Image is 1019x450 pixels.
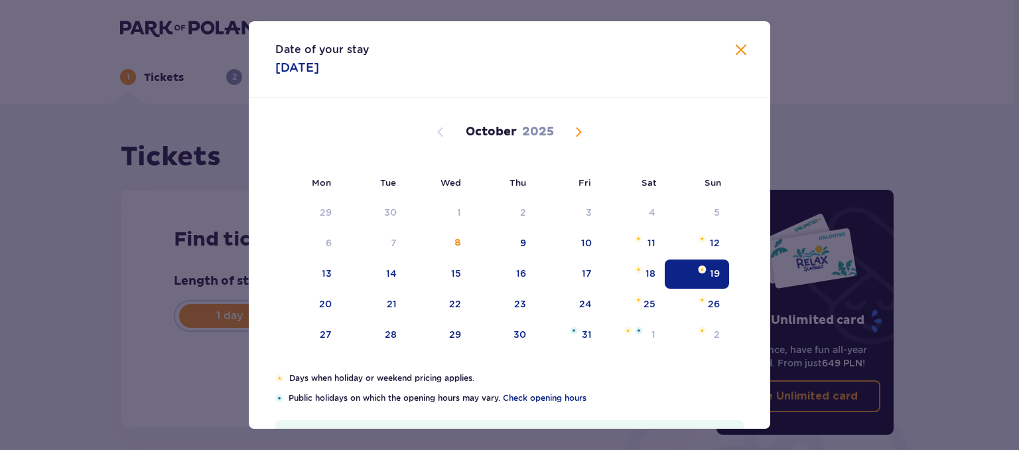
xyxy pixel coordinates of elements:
img: Orange star [634,296,643,304]
div: 26 [708,297,720,311]
small: Thu [509,177,526,188]
div: 29 [320,206,332,219]
td: Wednesday, October 29, 2025 [406,321,470,350]
small: Wed [441,177,461,188]
td: Thursday, October 16, 2025 [470,260,536,289]
small: Sat [642,177,656,188]
small: Mon [312,177,331,188]
td: Date not available. Tuesday, September 30, 2025 [341,198,407,228]
img: Blue star [635,327,643,335]
td: Date not available. Sunday, October 5, 2025 [665,198,729,228]
img: Orange star [698,265,707,273]
p: Date of your stay [275,42,369,57]
td: Friday, October 10, 2025 [535,229,601,258]
td: Saturday, October 11, 2025 [601,229,665,258]
p: [DATE] [275,60,319,76]
a: Check opening hours [503,392,586,404]
div: 11 [647,236,655,250]
img: Orange star [634,265,643,273]
img: Blue star [275,394,283,402]
p: Days when holiday or weekend pricing applies. [289,372,744,384]
img: Orange star [698,296,707,304]
td: Tuesday, October 14, 2025 [341,260,407,289]
div: 30 [513,328,526,341]
div: 23 [514,297,526,311]
img: Orange star [634,235,643,243]
div: 31 [582,328,592,341]
td: Thursday, October 30, 2025 [470,321,536,350]
div: 24 [579,297,592,311]
img: Orange star [624,327,632,335]
div: 2 [714,328,720,341]
img: Blue star [570,327,578,335]
div: 8 [454,236,461,250]
td: Friday, October 17, 2025 [535,260,601,289]
div: 1 [651,328,655,341]
div: 12 [710,236,720,250]
div: 25 [644,297,655,311]
td: Thursday, October 23, 2025 [470,290,536,319]
div: 10 [581,236,592,250]
td: Friday, October 24, 2025 [535,290,601,319]
div: 27 [320,328,332,341]
div: 7 [391,236,397,250]
td: Sunday, October 26, 2025 [665,290,729,319]
div: 18 [645,267,655,280]
small: Fri [578,177,591,188]
button: Close [733,42,749,59]
div: 17 [582,267,592,280]
td: Date not available. Monday, September 29, 2025 [275,198,341,228]
button: Previous month [433,124,448,140]
td: Date not available. Saturday, October 4, 2025 [601,198,665,228]
div: 19 [710,267,720,280]
img: Orange star [275,374,284,382]
td: Wednesday, October 15, 2025 [406,260,470,289]
td: Monday, October 20, 2025 [275,290,341,319]
td: Sunday, October 12, 2025 [665,229,729,258]
td: Monday, October 27, 2025 [275,321,341,350]
div: 4 [649,206,655,219]
div: 1 [457,206,461,219]
td: Date not available. Tuesday, October 7, 2025 [341,229,407,258]
p: 2025 [522,124,554,140]
td: Date not available. Monday, October 6, 2025 [275,229,341,258]
td: Date not available. Wednesday, October 1, 2025 [406,198,470,228]
div: 9 [520,236,526,250]
div: 21 [387,297,397,311]
div: 13 [322,267,332,280]
img: Orange star [698,327,707,335]
div: 30 [384,206,397,219]
td: Date not available. Friday, October 3, 2025 [535,198,601,228]
td: Wednesday, October 22, 2025 [406,290,470,319]
div: 5 [714,206,720,219]
div: 3 [586,206,592,219]
div: 14 [386,267,397,280]
div: 28 [385,328,397,341]
div: 15 [451,267,461,280]
td: Tuesday, October 21, 2025 [341,290,407,319]
div: 16 [516,267,526,280]
td: Tuesday, October 28, 2025 [341,321,407,350]
td: Monday, October 13, 2025 [275,260,341,289]
small: Sun [705,177,721,188]
div: 6 [326,236,332,250]
p: October [466,124,517,140]
div: 20 [319,297,332,311]
img: Orange star [698,235,707,243]
td: Saturday, October 18, 2025 [601,260,665,289]
td: Date selected. Sunday, October 19, 2025 [665,260,729,289]
small: Tue [380,177,396,188]
td: Sunday, November 2, 2025 [665,321,729,350]
td: Thursday, October 9, 2025 [470,229,536,258]
td: Date not available. Thursday, October 2, 2025 [470,198,536,228]
td: Saturday, November 1, 2025 [601,321,665,350]
div: 2 [520,206,526,219]
td: Friday, October 31, 2025 [535,321,601,350]
p: Public holidays on which the opening hours may vary. [289,392,744,404]
td: Saturday, October 25, 2025 [601,290,665,319]
td: Wednesday, October 8, 2025 [406,229,470,258]
button: Next month [571,124,586,140]
div: 29 [449,328,461,341]
div: 22 [449,297,461,311]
